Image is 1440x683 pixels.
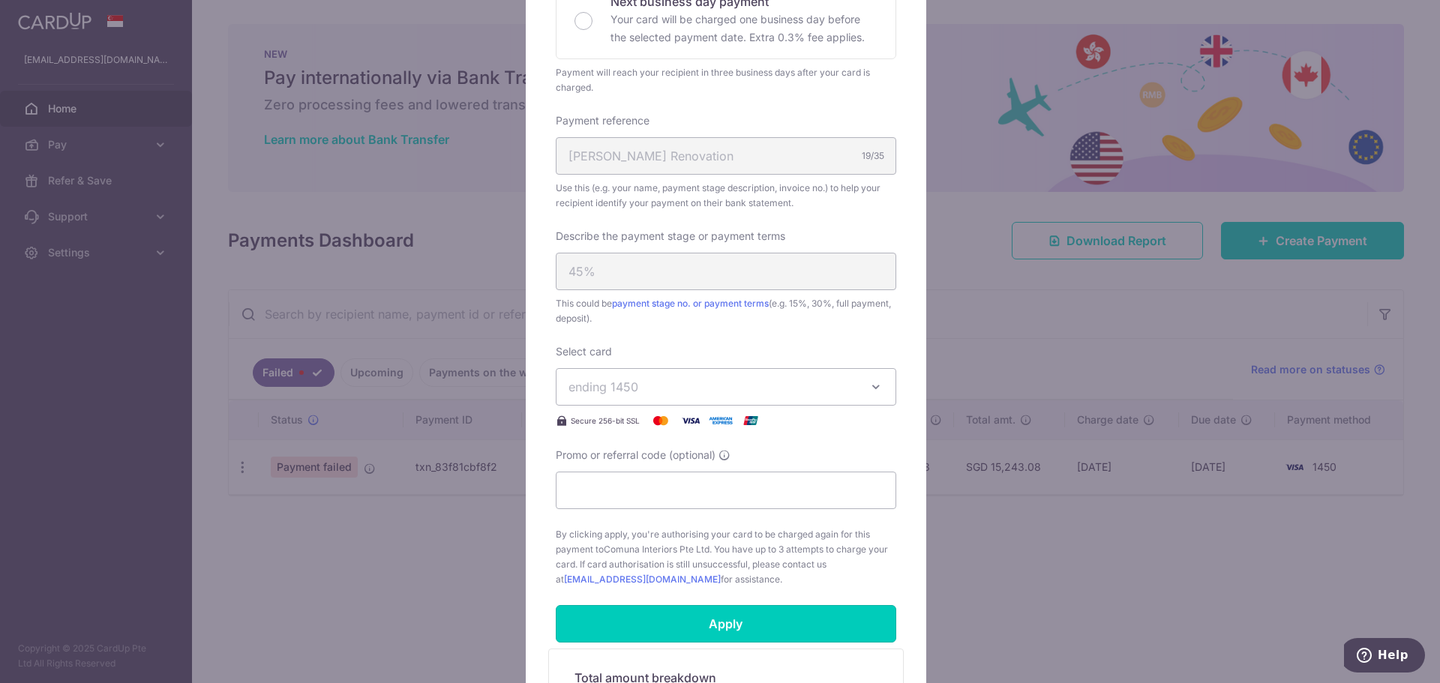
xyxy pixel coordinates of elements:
img: American Express [706,412,736,430]
span: By clicking apply, you're authorising your card to be charged again for this payment to . You hav... [556,527,896,587]
span: ending 1450 [568,379,638,394]
a: payment stage no. or payment terms [612,298,769,309]
span: This could be (e.g. 15%, 30%, full payment, deposit). [556,296,896,326]
button: ending 1450 [556,368,896,406]
span: Secure 256-bit SSL [571,415,640,427]
a: [EMAIL_ADDRESS][DOMAIN_NAME] [564,574,721,585]
label: Payment reference [556,113,649,128]
span: Promo or referral code (optional) [556,448,715,463]
span: Use this (e.g. your name, payment stage description, invoice no.) to help your recipient identify... [556,181,896,211]
img: Visa [676,412,706,430]
img: Mastercard [646,412,676,430]
iframe: Opens a widget where you can find more information [1344,638,1425,676]
span: Comuna Interiors Pte Ltd [604,544,709,555]
div: 19/35 [862,148,884,163]
label: Describe the payment stage or payment terms [556,229,785,244]
p: Your card will be charged one business day before the selected payment date. Extra 0.3% fee applies. [610,10,877,46]
img: UnionPay [736,412,766,430]
input: Apply [556,605,896,643]
label: Select card [556,344,612,359]
div: Payment will reach your recipient in three business days after your card is charged. [556,65,896,95]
